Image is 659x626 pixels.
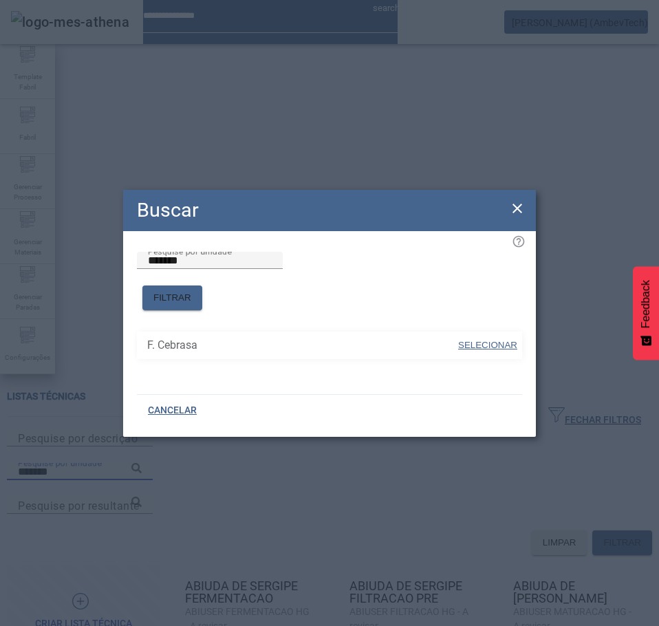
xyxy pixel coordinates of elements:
button: Feedback - Mostrar pesquisa [633,266,659,360]
button: SELECIONAR [457,333,519,358]
h2: Buscar [137,195,199,225]
span: F. Cebrasa [147,337,457,354]
span: Feedback [640,280,652,328]
mat-label: Pesquise por unidade [148,246,232,256]
span: CANCELAR [148,404,197,418]
span: FILTRAR [153,291,191,305]
button: FILTRAR [142,285,202,310]
span: SELECIONAR [458,340,517,350]
button: CANCELAR [137,398,208,423]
